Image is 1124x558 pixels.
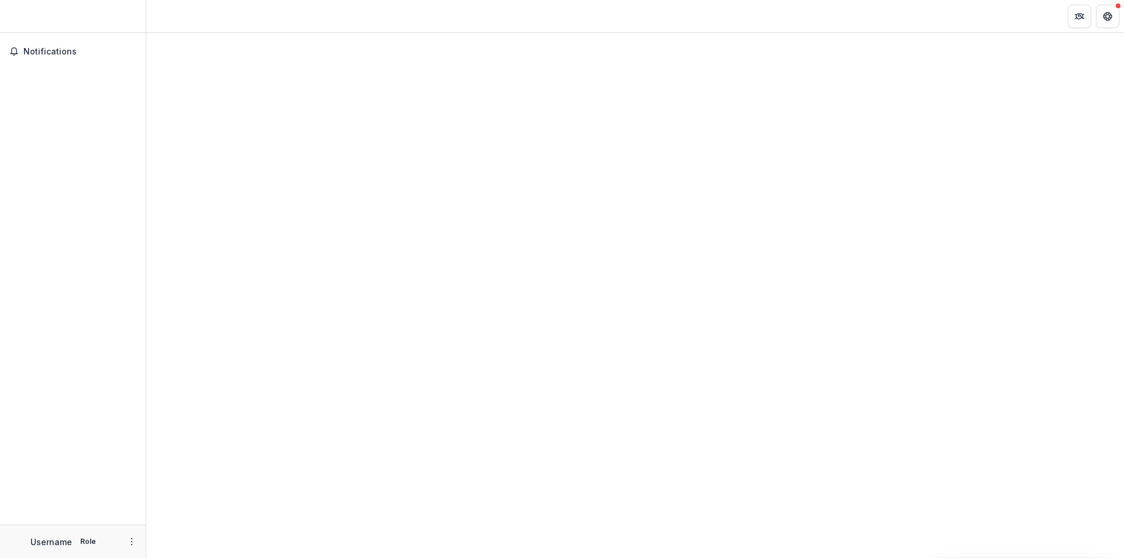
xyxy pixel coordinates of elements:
[77,536,100,547] p: Role
[23,47,136,57] span: Notifications
[125,535,139,549] button: More
[1068,5,1091,28] button: Partners
[5,42,141,61] button: Notifications
[1096,5,1119,28] button: Get Help
[30,536,72,548] p: Username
